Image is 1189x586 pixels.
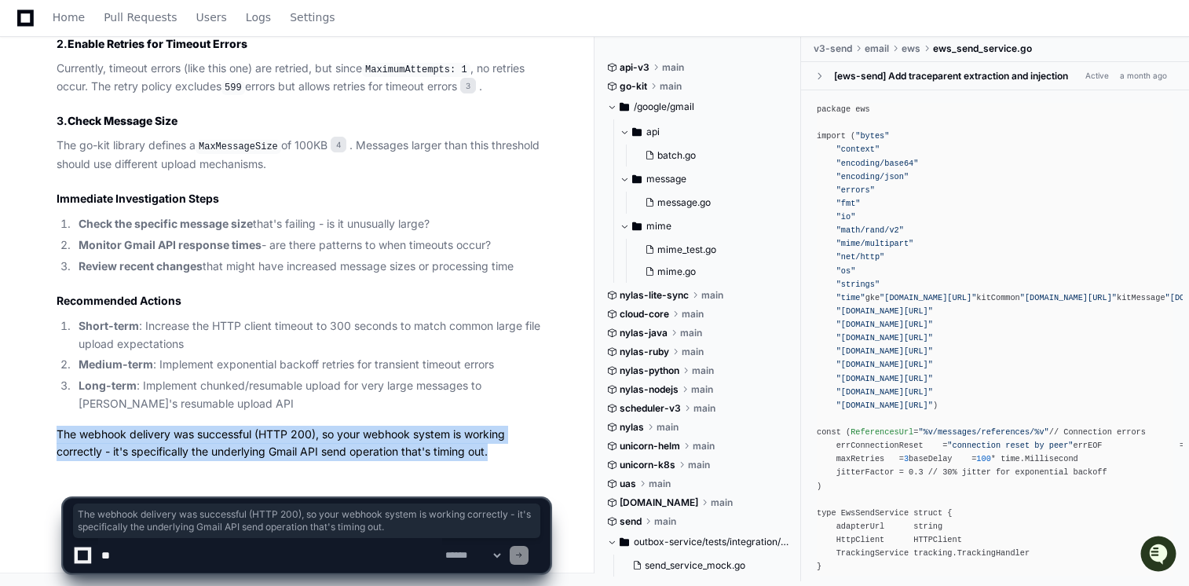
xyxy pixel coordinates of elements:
[620,364,679,377] span: nylas-python
[68,37,247,50] strong: Enable Retries for Timeout Errors
[16,16,47,47] img: PlayerZero
[662,61,684,74] span: main
[620,459,675,471] span: unicorn-k8s
[53,13,85,22] span: Home
[688,459,710,471] span: main
[638,239,780,261] button: mime_test.go
[74,356,550,374] li: : Implement exponential backoff retries for transient timeout errors
[57,293,550,309] h2: Recommended Actions
[16,117,44,145] img: 1756235613930-3d25f9e4-fa56-45dd-b3ad-e072dfbd1548
[1139,534,1181,577] iframe: Open customer support
[918,427,1048,437] span: "%v/messages/references/%v"
[607,94,789,119] button: /google/gmail
[660,80,682,93] span: main
[620,421,644,434] span: nylas
[57,36,550,52] h3: 2.
[620,214,789,239] button: mime
[196,140,281,154] code: MaxMessageSize
[836,374,933,383] span: "[DOMAIN_NAME][URL]"
[632,170,642,189] svg: Directory
[196,13,227,22] span: Users
[74,317,550,353] li: : Increase the HTTP client timeout to 300 seconds to match common large file upload expectations
[902,42,920,55] span: ews
[111,164,190,177] a: Powered byPylon
[836,320,933,329] span: "[DOMAIN_NAME][URL]"
[657,244,716,256] span: mime_test.go
[68,114,177,127] strong: Check Message Size
[657,421,679,434] span: main
[834,70,1068,82] div: [ews-send] Add traceparent extraction and injection
[632,123,642,141] svg: Directory
[904,454,909,463] span: 3
[246,13,271,22] span: Logs
[836,253,885,262] span: "net/http"
[638,261,780,283] button: mime.go
[836,172,909,181] span: "encoding/json"
[657,266,696,278] span: mime.go
[74,215,550,233] li: that's failing - is it unusually large?
[620,440,680,452] span: unicorn-helm
[836,159,919,168] span: "encoding/base64"
[620,402,681,415] span: scheduler-v3
[620,346,669,358] span: nylas-ruby
[620,383,679,396] span: nylas-nodejs
[79,357,153,371] strong: Medium-term
[362,63,470,77] code: MaximumAttempts: 1
[693,402,715,415] span: main
[836,199,861,208] span: "fmt"
[682,346,704,358] span: main
[79,319,139,332] strong: Short-term
[836,387,933,397] span: "[DOMAIN_NAME][URL]"
[836,306,933,316] span: "[DOMAIN_NAME][URL]"
[57,191,550,207] h2: Immediate Investigation Steps
[53,133,199,145] div: We're available if you need us!
[620,97,629,116] svg: Directory
[1081,68,1114,83] span: Active
[836,401,933,410] span: "[DOMAIN_NAME][URL]"
[646,220,671,233] span: mime
[638,145,780,167] button: batch.go
[836,185,875,195] span: "errors"
[646,173,686,185] span: message
[933,42,1032,55] span: ews_send_service.go
[814,42,852,55] span: v3-send
[620,119,789,145] button: api
[620,289,689,302] span: nylas-lite-sync
[620,308,669,320] span: cloud-core
[657,149,696,162] span: batch.go
[620,327,668,339] span: nylas-java
[634,101,694,113] span: /google/gmail
[836,225,904,235] span: "math/rand/v2"
[53,117,258,133] div: Start new chat
[836,361,933,370] span: "[DOMAIN_NAME][URL]"
[855,131,889,141] span: "bytes"
[865,42,889,55] span: email
[836,346,933,356] span: "[DOMAIN_NAME][URL]"
[104,13,177,22] span: Pull Requests
[836,145,880,155] span: "context"
[632,217,642,236] svg: Directory
[976,454,990,463] span: 100
[682,308,704,320] span: main
[57,60,550,97] p: Currently, timeout errors (like this one) are retried, but since , no retries occur. The retry po...
[74,377,550,413] li: : Implement chunked/resumable upload for very large messages to [PERSON_NAME]'s resumable upload API
[851,427,913,437] span: ReferencesUrl
[693,440,715,452] span: main
[57,113,550,129] h3: 3.
[947,441,1073,450] span: "connection reset by peer"
[79,217,253,230] strong: Check the specific message size
[691,383,713,396] span: main
[79,259,203,273] strong: Review recent changes
[331,137,346,152] span: 4
[74,236,550,255] li: - are there patterns to when timeouts occur?
[74,258,550,276] li: that might have increased message sizes or processing time
[57,426,550,462] p: The webhook delivery was successful (HTTP 200), so your webhook system is working correctly - it'...
[1120,70,1167,82] div: a month ago
[460,78,476,93] span: 3
[880,293,976,302] span: "[DOMAIN_NAME][URL]"
[79,238,262,251] strong: Monitor Gmail API response times
[78,508,536,533] span: The webhook delivery was successful (HTTP 200), so your webhook system is working correctly - it'...
[836,212,856,222] span: "io"
[620,61,649,74] span: api-v3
